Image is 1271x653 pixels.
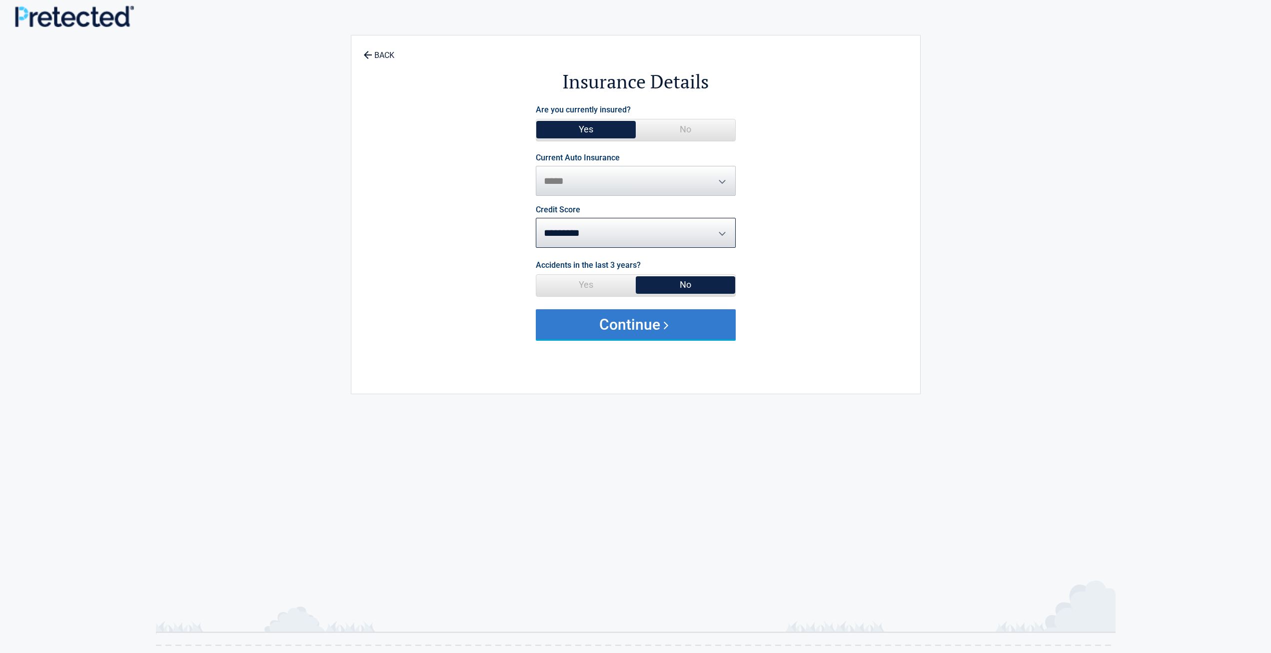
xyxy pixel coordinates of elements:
[536,275,636,295] span: Yes
[536,154,620,162] label: Current Auto Insurance
[406,69,865,94] h2: Insurance Details
[536,206,580,214] label: Credit Score
[536,258,641,272] label: Accidents in the last 3 years?
[361,42,396,59] a: BACK
[536,119,636,139] span: Yes
[636,119,735,139] span: No
[15,5,134,27] img: Main Logo
[536,309,736,339] button: Continue
[536,103,631,116] label: Are you currently insured?
[636,275,735,295] span: No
